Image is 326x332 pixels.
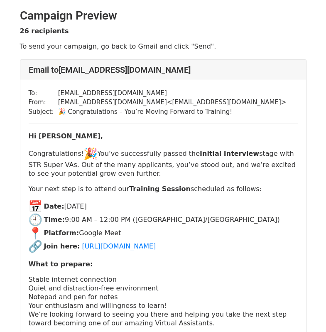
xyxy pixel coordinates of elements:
p: To send your campaign, go back to Gmail and click "Send". [20,42,306,51]
img: 📅 [29,200,42,213]
td: [EMAIL_ADDRESS][DOMAIN_NAME] [58,89,287,98]
a: [URL][DOMAIN_NAME] [82,242,156,250]
strong: What to prepare: [29,260,93,268]
p: Your enthusiasm and willingness to learn! [29,301,298,310]
h2: Campaign Preview [20,9,306,23]
img: 🕘 [29,213,42,226]
p: We’re looking forward to seeing you there and helping you take the next step toward becoming one ... [29,310,298,327]
p: Stable internet connection [29,275,298,284]
td: Subject: [29,107,58,117]
p: Your next step is to attend our scheduled as follows: [29,184,298,193]
strong: Join here: [44,242,80,250]
strong: Hi [PERSON_NAME], [29,132,103,140]
td: 🎉 Congratulations – You’re Moving Forward to Training! [58,107,287,117]
p: Congratulations! You’ve successfully passed the stage with STR Super VAs. Out of the many applica... [29,147,298,178]
img: 🔗 [29,240,42,253]
strong: Time: [44,216,65,224]
td: To: [29,89,58,98]
img: 🎉 [84,147,97,160]
td: From: [29,98,58,107]
img: 📍 [29,226,42,240]
p: Notepad and pen for notes [29,293,298,301]
td: [EMAIL_ADDRESS][DOMAIN_NAME] < [EMAIL_ADDRESS][DOMAIN_NAME] > [58,98,287,107]
strong: Platform: [44,229,79,237]
strong: Date: [44,202,64,210]
p: Quiet and distraction-free environment [29,284,298,293]
strong: Initial Interview [200,150,259,157]
strong: 26 recipients [20,27,69,35]
p: [DATE] 9:00 AM – 12:00 PM ([GEOGRAPHIC_DATA]/[GEOGRAPHIC_DATA]) Google Meet [29,200,298,253]
h4: Email to [EMAIL_ADDRESS][DOMAIN_NAME] [29,65,298,75]
strong: Training Session [129,185,191,193]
